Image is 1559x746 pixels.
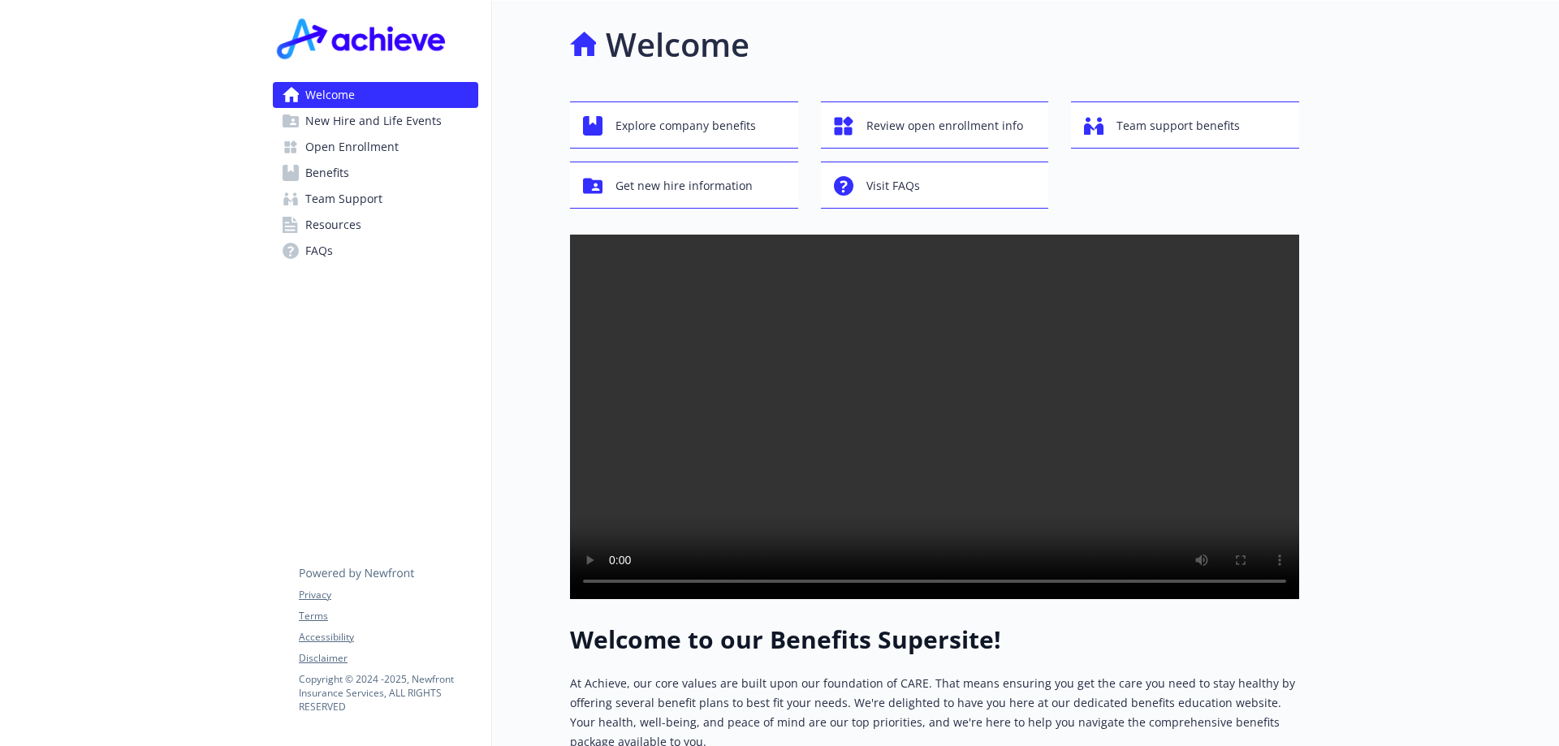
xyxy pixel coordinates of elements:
button: Explore company benefits [570,101,798,149]
a: Resources [273,212,478,238]
button: Visit FAQs [821,162,1049,209]
button: Get new hire information [570,162,798,209]
span: Resources [305,212,361,238]
a: Open Enrollment [273,134,478,160]
span: FAQs [305,238,333,264]
a: Benefits [273,160,478,186]
span: Open Enrollment [305,134,399,160]
a: FAQs [273,238,478,264]
a: New Hire and Life Events [273,108,478,134]
p: Copyright © 2024 - 2025 , Newfront Insurance Services, ALL RIGHTS RESERVED [299,672,477,714]
span: Team Support [305,186,382,212]
button: Review open enrollment info [821,101,1049,149]
a: Privacy [299,588,477,602]
a: Terms [299,609,477,623]
span: Team support benefits [1116,110,1240,141]
span: New Hire and Life Events [305,108,442,134]
button: Team support benefits [1071,101,1299,149]
a: Accessibility [299,630,477,645]
h1: Welcome to our Benefits Supersite! [570,625,1299,654]
a: Team Support [273,186,478,212]
a: Welcome [273,82,478,108]
span: Welcome [305,82,355,108]
span: Benefits [305,160,349,186]
span: Visit FAQs [866,170,920,201]
span: Explore company benefits [615,110,756,141]
h1: Welcome [606,20,749,69]
span: Get new hire information [615,170,753,201]
span: Review open enrollment info [866,110,1023,141]
a: Disclaimer [299,651,477,666]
